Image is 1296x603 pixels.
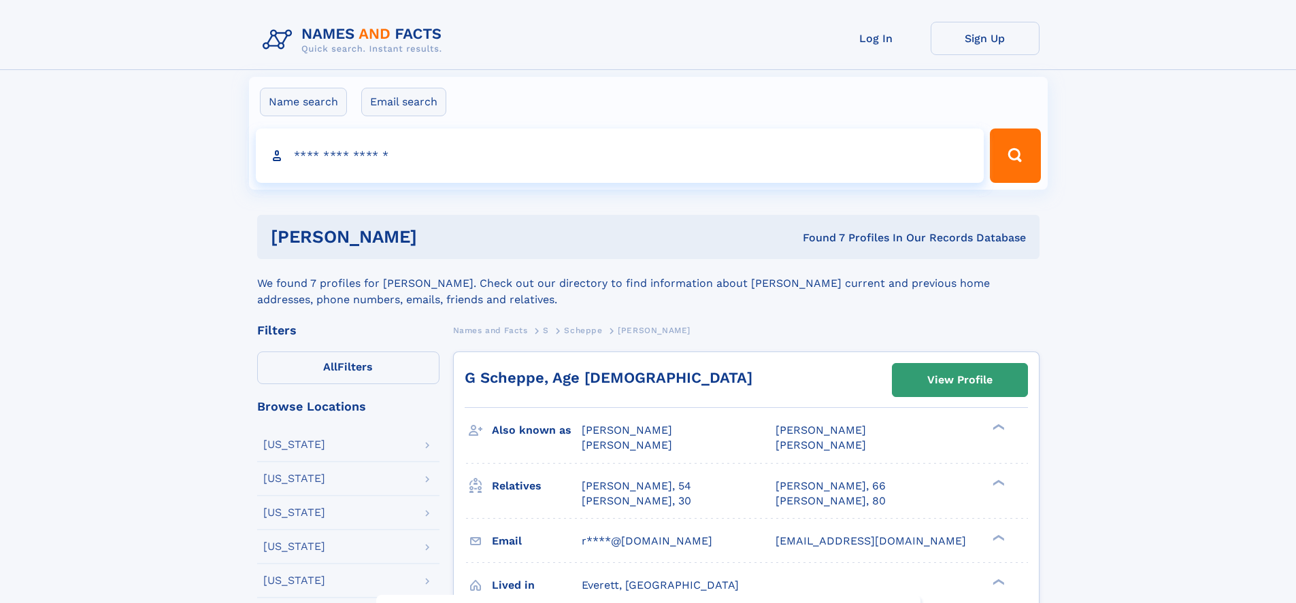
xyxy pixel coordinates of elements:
[990,128,1040,183] button: Search Button
[263,473,325,484] div: [US_STATE]
[989,533,1006,542] div: ❯
[582,479,691,494] a: [PERSON_NAME], 54
[543,322,549,339] a: S
[271,228,610,245] h1: [PERSON_NAME]
[776,424,866,436] span: [PERSON_NAME]
[492,419,582,442] h3: Also known as
[543,326,549,335] span: S
[323,360,337,373] span: All
[257,400,439,413] div: Browse Locations
[492,530,582,553] h3: Email
[582,579,739,591] span: Everett, [GEOGRAPHIC_DATA]
[564,322,602,339] a: Scheppe
[618,326,691,335] span: [PERSON_NAME]
[989,478,1006,487] div: ❯
[263,439,325,450] div: [US_STATE]
[257,351,439,384] label: Filters
[257,22,453,58] img: Logo Names and Facts
[582,494,691,509] a: [PERSON_NAME], 30
[263,541,325,552] div: [US_STATE]
[361,88,446,116] label: Email search
[453,322,528,339] a: Names and Facts
[931,22,1040,55] a: Sign Up
[256,128,984,183] input: search input
[564,326,602,335] span: Scheppe
[989,577,1006,586] div: ❯
[776,438,866,451] span: [PERSON_NAME]
[893,364,1027,396] a: View Profile
[260,88,347,116] label: Name search
[492,475,582,498] h3: Relatives
[582,438,672,451] span: [PERSON_NAME]
[776,479,886,494] a: [PERSON_NAME], 66
[465,369,752,386] a: G Scheppe, Age [DEMOGRAPHIC_DATA]
[822,22,931,55] a: Log In
[492,574,582,597] h3: Lived in
[257,324,439,337] div: Filters
[927,364,993,396] div: View Profile
[263,575,325,586] div: [US_STATE]
[776,494,886,509] a: [PERSON_NAME], 80
[257,259,1040,308] div: We found 7 profiles for [PERSON_NAME]. Check out our directory to find information about [PERSON_...
[776,534,966,547] span: [EMAIL_ADDRESS][DOMAIN_NAME]
[989,423,1006,432] div: ❯
[582,424,672,436] span: [PERSON_NAME]
[610,230,1026,245] div: Found 7 Profiles In Our Records Database
[263,507,325,518] div: [US_STATE]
